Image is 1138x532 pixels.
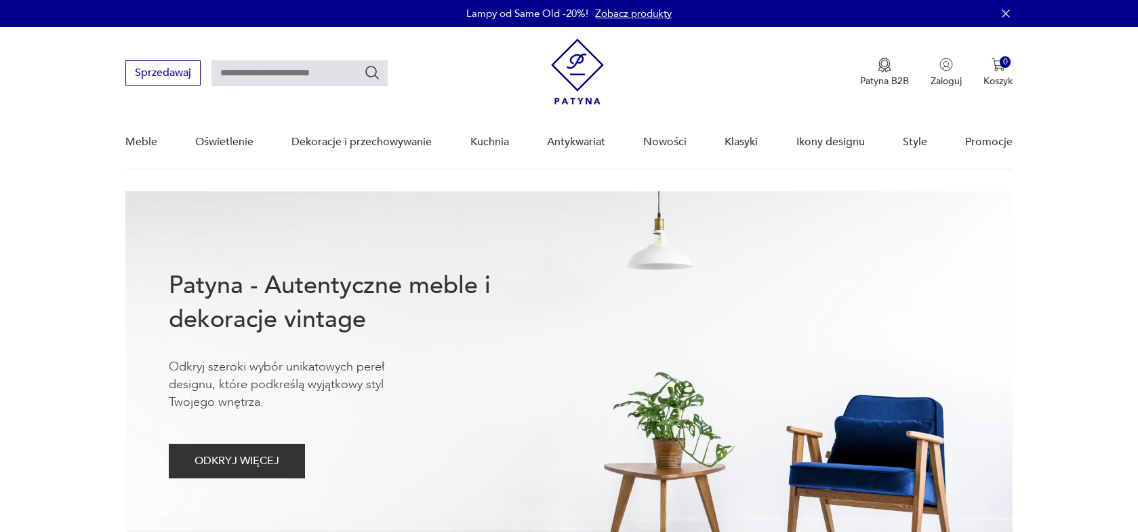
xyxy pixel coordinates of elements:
[725,116,758,168] a: Klasyki
[931,75,962,88] p: Zaloguj
[466,7,588,20] p: Lampy od Same Old -20%!
[983,75,1013,88] p: Koszyk
[983,58,1013,88] button: 0Koszyk
[551,39,604,104] img: Patyna - sklep z meblami i dekoracjami vintage
[547,116,605,168] a: Antykwariat
[903,116,927,168] a: Style
[643,116,687,168] a: Nowości
[931,58,962,88] button: Zaloguj
[364,64,380,81] button: Szukaj
[125,60,201,85] button: Sprzedawaj
[169,444,305,478] button: ODKRYJ WIĘCEJ
[965,116,1013,168] a: Promocje
[860,58,909,88] a: Ikona medaluPatyna B2B
[860,58,909,88] button: Patyna B2B
[796,116,865,168] a: Ikony designu
[169,457,305,467] a: ODKRYJ WIĘCEJ
[169,269,535,337] h1: Patyna - Autentyczne meble i dekoracje vintage
[169,358,426,411] p: Odkryj szeroki wybór unikatowych pereł designu, które podkreślą wyjątkowy styl Twojego wnętrza.
[939,58,953,71] img: Ikonka użytkownika
[878,58,891,73] img: Ikona medalu
[1000,56,1011,68] div: 0
[125,69,201,79] a: Sprzedawaj
[992,58,1005,71] img: Ikona koszyka
[470,116,509,168] a: Kuchnia
[595,7,672,20] a: Zobacz produkty
[195,116,253,168] a: Oświetlenie
[125,116,157,168] a: Meble
[860,75,909,88] p: Patyna B2B
[291,116,432,168] a: Dekoracje i przechowywanie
